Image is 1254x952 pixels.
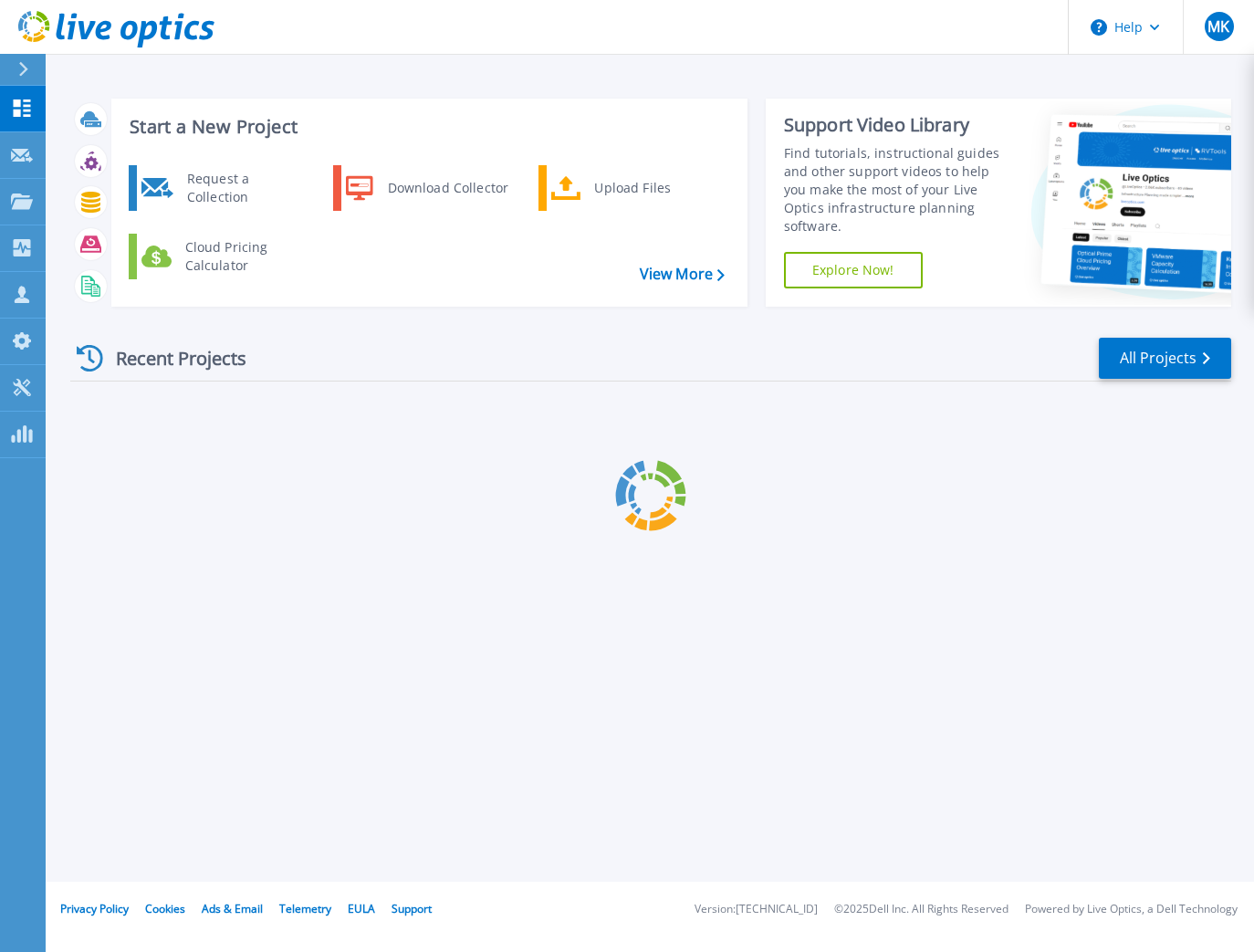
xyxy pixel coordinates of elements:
[784,252,923,288] a: Explore Now!
[784,113,1016,137] div: Support Video Library
[1207,19,1229,34] span: MK
[176,238,311,275] div: Cloud Pricing Calculator
[348,901,375,916] a: EULA
[784,144,1016,235] div: Find tutorials, instructional guides and other support videos to help you make the most of your L...
[1099,338,1231,379] a: All Projects
[333,165,520,211] a: Download Collector
[392,901,432,916] a: Support
[145,901,185,916] a: Cookies
[60,901,129,916] a: Privacy Policy
[70,336,271,381] div: Recent Projects
[585,170,720,206] div: Upload Files
[834,904,1008,915] li: © 2025 Dell Inc. All Rights Reserved
[640,266,725,283] a: View More
[1025,904,1238,915] li: Powered by Live Optics, a Dell Technology
[695,904,818,915] li: Version: [TECHNICAL_ID]
[129,234,316,279] a: Cloud Pricing Calculator
[379,170,517,206] div: Download Collector
[279,901,331,916] a: Telemetry
[538,165,726,211] a: Upload Files
[178,170,311,206] div: Request a Collection
[202,901,263,916] a: Ads & Email
[129,165,316,211] a: Request a Collection
[130,117,724,137] h3: Start a New Project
